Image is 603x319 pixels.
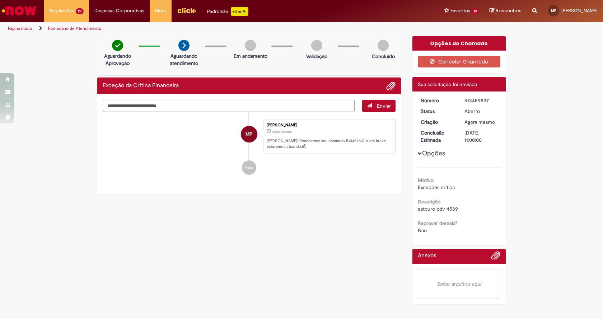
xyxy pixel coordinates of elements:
span: [PERSON_NAME] [561,8,598,14]
span: Favoritos [450,7,470,14]
button: Adicionar anexos [491,251,500,264]
img: arrow-next.png [178,40,190,51]
a: Página inicial [8,25,33,31]
p: Concluído [372,53,395,60]
div: R13459837 [464,97,498,104]
span: More [155,7,166,14]
span: Requisições [49,7,74,14]
p: Em andamento [234,52,267,60]
span: MP [551,8,556,13]
div: Aberto [464,108,498,115]
span: Exceções crítica [418,184,455,191]
span: Agora mesmo [272,130,291,134]
span: Agora mesmo [464,119,495,125]
button: Cancelar Chamado [418,56,501,67]
span: MP [246,126,252,143]
img: img-circle-grey.png [245,40,256,51]
a: Rascunhos [490,8,522,14]
img: ServiceNow [1,4,38,18]
button: Adicionar anexos [386,81,396,90]
h2: Exceção da Crítica Financeira Histórico de tíquete [103,83,179,89]
img: img-circle-grey.png [378,40,389,51]
span: Não [418,227,427,234]
span: Despesas Corporativas [94,7,144,14]
div: Opções do Chamado [412,36,506,51]
dt: Criação [415,118,459,126]
p: Aguardando Aprovação [100,52,135,67]
button: Enviar [362,100,396,112]
b: Reprovar demais? [418,220,457,226]
span: Rascunhos [496,7,522,14]
dt: Conclusão Estimada [415,129,459,144]
img: img-circle-grey.png [311,40,322,51]
b: Motivo [418,177,434,183]
div: 28/08/2025 18:31:48 [464,118,498,126]
b: Descrição [418,198,440,205]
textarea: Digite sua mensagem aqui... [103,100,355,112]
span: 13 [472,8,479,14]
p: [PERSON_NAME]! Recebemos seu chamado R13459837 e em breve estaremos atuando. [267,138,392,149]
p: +GenAi [231,7,248,16]
div: [DATE] 11:00:00 [464,129,498,144]
a: Formulário de Atendimento [48,25,101,31]
ul: Histórico de tíquete [103,112,396,182]
span: Sua solicitação foi enviada [418,81,477,88]
time: 28/08/2025 18:31:48 [464,119,495,125]
p: Validação [306,53,327,60]
dt: Número [415,97,459,104]
img: click_logo_yellow_360x200.png [177,5,196,16]
div: Padroniza [207,7,248,16]
em: Soltar arquivos aqui [418,269,501,299]
span: 23 [76,8,84,14]
time: 28/08/2025 18:31:48 [272,130,291,134]
ul: Trilhas de página [5,22,397,35]
li: Matheus Lopes De Souza Pires [103,119,396,154]
img: check-circle-green.png [112,40,123,51]
span: estouro pdv 4589 [418,206,458,212]
h2: Anexos [418,253,436,259]
span: Enviar [377,103,391,109]
div: Matheus Lopes De Souza Pires [241,126,257,142]
p: Aguardando atendimento [167,52,201,67]
dt: Status [415,108,459,115]
div: [PERSON_NAME] [267,123,392,127]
